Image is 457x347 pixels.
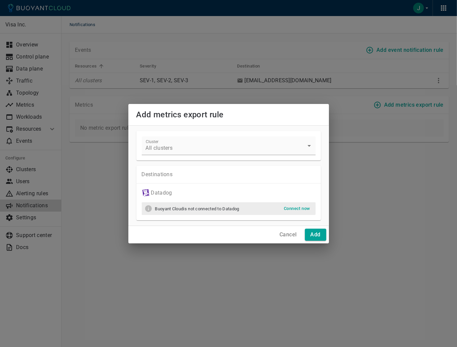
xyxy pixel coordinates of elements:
[142,136,316,155] div: All clusters
[136,110,224,119] span: Add metrics export rule
[281,204,313,214] button: Connect now
[281,205,313,211] a: Connect now
[310,231,320,238] h4: Add
[146,145,305,151] p: All clusters
[279,231,297,238] h4: Cancel
[305,229,326,241] button: Add
[152,206,239,211] span: Buoyant Cloud is not connected to Datadog
[277,229,299,241] button: Cancel
[146,139,158,144] label: Cluster
[150,190,172,196] p: Datadog
[284,206,310,211] h5: Connect now
[142,171,316,178] p: Destinations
